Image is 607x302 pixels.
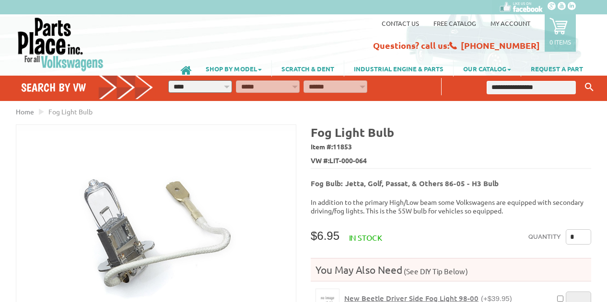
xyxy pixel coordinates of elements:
span: 11853 [333,142,352,151]
span: $6.95 [311,229,339,242]
a: SHOP BY MODEL [196,60,271,77]
h4: Search by VW [21,80,153,94]
button: Keyword Search [582,79,596,95]
a: SCRATCH & DENT [272,60,344,77]
span: VW #: [311,154,591,168]
p: 0 items [549,38,571,46]
a: 0 items [545,14,576,52]
a: Free Catalog [433,19,476,27]
p: In addition to the primary High/Low beam some Volkswagens are equipped with secondary driving/fog... [311,198,591,215]
span: Fog Light Bulb [48,107,93,116]
a: Home [16,107,34,116]
b: Fog Light Bulb [311,124,394,140]
a: INDUSTRIAL ENGINE & PARTS [344,60,453,77]
h4: You May Also Need [311,263,591,276]
label: Quantity [528,229,561,245]
a: My Account [490,19,530,27]
b: Fog Bulb: Jetta, Golf, Passat, & Others 86-05 - H3 Bulb [311,179,499,188]
a: OUR CATALOG [454,60,521,77]
span: (See DIY Tip Below) [402,267,468,276]
span: LIT-000-064 [329,156,367,166]
a: Contact us [382,19,419,27]
span: Item #: [311,140,591,154]
span: In stock [349,233,382,242]
img: Parts Place Inc! [17,17,105,72]
a: REQUEST A PART [521,60,593,77]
